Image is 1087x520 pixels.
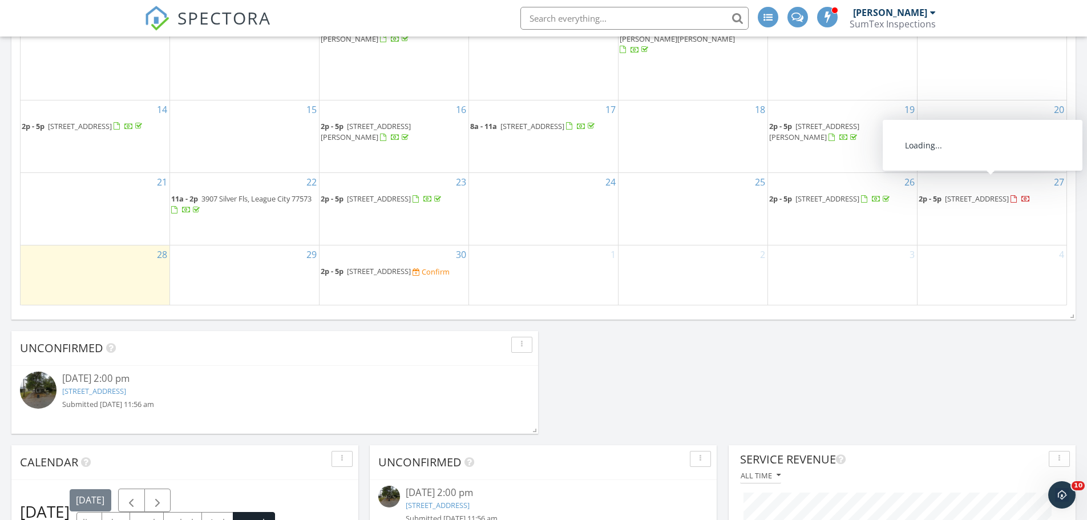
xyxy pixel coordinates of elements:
div: [DATE] 2:00 pm [62,372,487,386]
span: [STREET_ADDRESS] [795,194,859,204]
div: All time [741,471,781,479]
a: Go to September 22, 2025 [304,173,319,191]
td: Go to October 1, 2025 [469,245,619,305]
span: 2p - 5p [919,194,941,204]
a: Go to September 25, 2025 [753,173,767,191]
a: 2p - 5p [STREET_ADDRESS][PERSON_NAME] [321,121,411,142]
a: Go to October 1, 2025 [608,245,618,264]
a: 2p - 5p [STREET_ADDRESS][PERSON_NAME] [769,120,916,144]
td: Go to September 22, 2025 [170,173,320,245]
td: Go to September 28, 2025 [21,245,170,305]
iframe: Intercom live chat [1048,481,1076,509]
a: SPECTORA [144,15,271,39]
a: Go to September 17, 2025 [603,100,618,119]
a: Confirm [413,267,450,277]
img: streetview [378,486,400,507]
a: Go to September 15, 2025 [304,100,319,119]
td: Go to September 23, 2025 [320,173,469,245]
a: Go to September 21, 2025 [155,173,169,191]
td: Go to September 17, 2025 [469,100,619,172]
td: Go to September 30, 2025 [320,245,469,305]
td: Go to October 2, 2025 [618,245,767,305]
a: 8a - 11a [STREET_ADDRESS] [470,120,617,134]
td: Go to September 14, 2025 [21,100,170,172]
span: SPECTORA [177,6,271,30]
div: SumTex Inspections [850,18,936,30]
td: Go to September 15, 2025 [170,100,320,172]
div: [PERSON_NAME] [853,7,927,18]
span: 2p - 5p [22,121,45,131]
a: Go to September 16, 2025 [454,100,468,119]
button: [DATE] [70,489,111,511]
a: 2p - 5p [STREET_ADDRESS] [321,194,443,204]
span: 2p - 5p [321,194,344,204]
td: Go to October 4, 2025 [917,245,1066,305]
a: 2p - 5p [STREET_ADDRESS] [919,192,1065,206]
td: Go to September 27, 2025 [917,173,1066,245]
a: [STREET_ADDRESS] [406,500,470,510]
a: Go to October 3, 2025 [907,245,917,264]
a: 2p - 5p [STREET_ADDRESS] [769,192,916,206]
button: Previous month [118,489,145,512]
a: 8a - 11a [STREET_ADDRESS] [470,121,597,131]
a: Go to September 23, 2025 [454,173,468,191]
td: Go to October 3, 2025 [767,245,917,305]
span: Unconfirmed [20,340,103,356]
a: 2p - 5p [STREET_ADDRESS] [321,192,467,206]
img: streetview [20,372,56,408]
a: Go to September 26, 2025 [902,173,917,191]
a: [DATE] 2:00 pm [STREET_ADDRESS] Submitted [DATE] 11:56 am [20,372,530,412]
span: [STREET_ADDRESS][PERSON_NAME][PERSON_NAME] [620,22,735,43]
td: Go to September 20, 2025 [917,100,1066,172]
a: Go to September 30, 2025 [454,245,468,264]
td: Go to September 24, 2025 [469,173,619,245]
a: Go to October 4, 2025 [1057,245,1066,264]
a: 2p - 5p [STREET_ADDRESS][PERSON_NAME] [321,22,411,43]
td: Go to September 16, 2025 [320,100,469,172]
button: Next month [144,489,171,512]
a: [STREET_ADDRESS] [62,386,126,396]
a: 2p - 5p [STREET_ADDRESS][PERSON_NAME][PERSON_NAME] [620,21,766,57]
a: 2p - 5p [STREET_ADDRESS][PERSON_NAME][PERSON_NAME] [620,22,735,54]
span: 2p - 5p [321,266,344,276]
button: All time [740,468,781,483]
span: Busy [963,121,979,131]
a: Go to September 29, 2025 [304,245,319,264]
span: [STREET_ADDRESS][PERSON_NAME] [769,121,859,142]
span: 3907 Silver Fls, League City 77573 [201,194,312,204]
a: Go to September 27, 2025 [1052,173,1066,191]
td: Go to September 19, 2025 [767,100,917,172]
a: 2p - 5p [STREET_ADDRESS] [321,266,413,276]
a: Go to September 24, 2025 [603,173,618,191]
span: [STREET_ADDRESS] [347,266,411,276]
span: 11a - 2p [171,194,198,204]
a: 2p - 5p [STREET_ADDRESS] [22,121,144,131]
a: Go to September 19, 2025 [902,100,917,119]
a: Go to September 20, 2025 [1052,100,1066,119]
span: Calendar [20,454,78,470]
span: 2p - 5p [321,121,344,131]
span: [STREET_ADDRESS][PERSON_NAME] [321,22,411,43]
a: 2p - 5p [STREET_ADDRESS] [769,194,892,204]
a: 2p - 5p [STREET_ADDRESS] [22,120,168,134]
td: Go to September 26, 2025 [767,173,917,245]
div: Submitted [DATE] 11:56 am [62,399,487,410]
input: Search everything... [520,7,749,30]
span: 12a - 11:59p [919,121,960,131]
span: [STREET_ADDRESS] [500,121,564,131]
a: 2p - 5p [STREET_ADDRESS] [919,194,1031,204]
div: Confirm [422,267,450,276]
td: Go to September 21, 2025 [21,173,170,245]
a: 11a - 2p 3907 Silver Fls, League City 77573 [171,192,318,217]
span: 2p - 5p [769,194,792,204]
div: Service Revenue [740,451,1044,468]
img: The Best Home Inspection Software - Spectora [144,6,169,31]
a: 11a - 2p 3907 Silver Fls, League City 77573 [171,194,312,215]
td: Go to September 18, 2025 [618,100,767,172]
a: Go to September 28, 2025 [155,245,169,264]
span: [STREET_ADDRESS] [48,121,112,131]
a: Go to October 2, 2025 [758,245,767,264]
span: [STREET_ADDRESS] [945,194,1009,204]
a: Go to September 14, 2025 [155,100,169,119]
a: 2p - 5p [STREET_ADDRESS][PERSON_NAME] [321,120,467,144]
